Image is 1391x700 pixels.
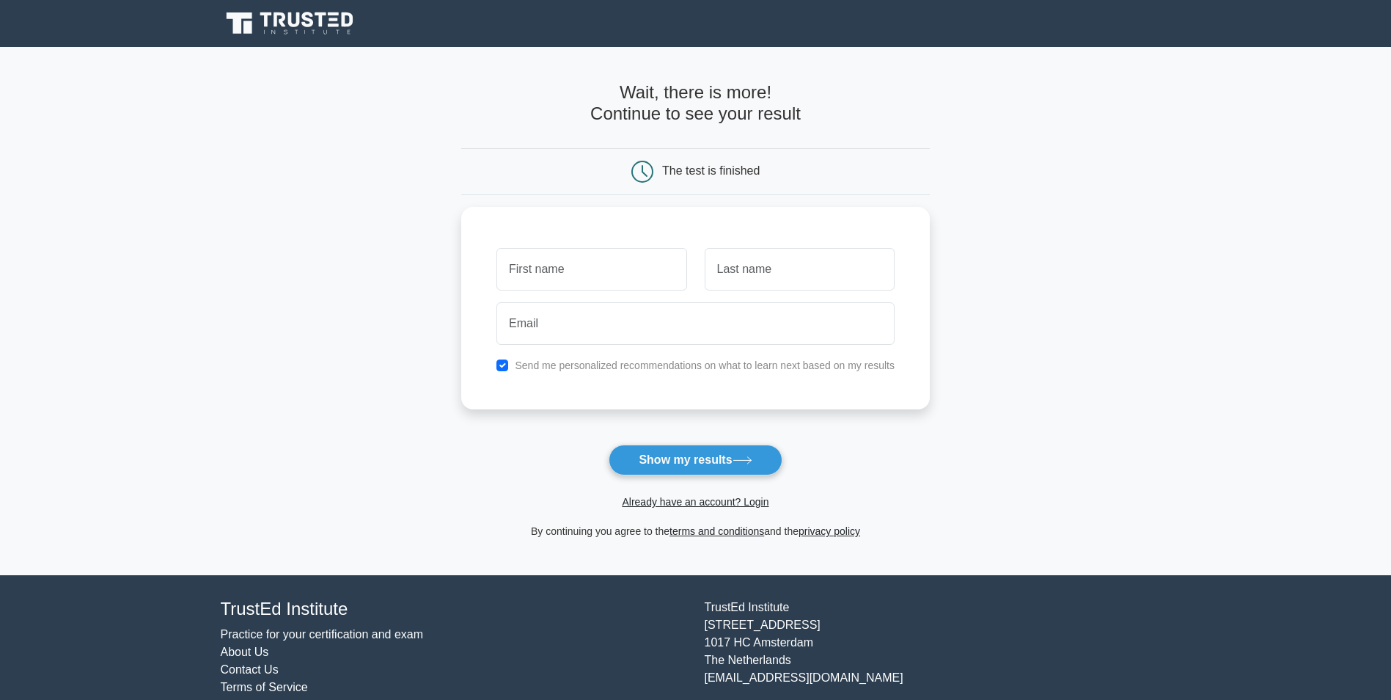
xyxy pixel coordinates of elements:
a: terms and conditions [669,525,764,537]
a: Already have an account? Login [622,496,768,508]
input: Email [496,302,895,345]
button: Show my results [609,445,782,475]
div: By continuing you agree to the and the [452,522,939,540]
a: Terms of Service [221,681,308,693]
input: Last name [705,248,895,291]
h4: Wait, there is more! Continue to see your result [461,82,930,125]
label: Send me personalized recommendations on what to learn next based on my results [515,360,895,371]
div: The test is finished [662,164,760,177]
a: Practice for your certification and exam [221,628,424,641]
h4: TrustEd Institute [221,599,687,620]
input: First name [496,248,686,291]
a: Contact Us [221,663,279,676]
a: privacy policy [799,525,860,537]
a: About Us [221,646,269,658]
